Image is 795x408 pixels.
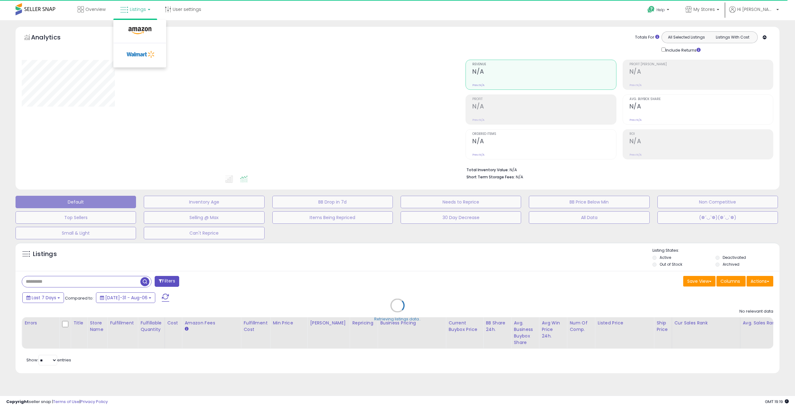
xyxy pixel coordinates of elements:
[656,7,665,12] span: Help
[693,6,715,12] span: My Stores
[529,211,649,224] button: All Data
[629,118,642,122] small: Prev: N/A
[144,211,264,224] button: Selling @ Max
[272,196,393,208] button: BB Drop in 7d
[85,6,106,12] span: Overview
[472,103,616,111] h2: N/A
[466,174,515,180] b: Short Term Storage Fees:
[663,33,710,41] button: All Selected Listings
[643,1,675,20] a: Help
[16,196,136,208] button: Default
[657,196,778,208] button: Non Competitive
[629,132,773,136] span: ROI
[472,118,484,122] small: Prev: N/A
[16,211,136,224] button: Top Sellers
[374,316,421,322] div: Retrieving listings data..
[629,68,773,76] h2: N/A
[472,153,484,157] small: Prev: N/A
[466,167,509,172] b: Total Inventory Value:
[472,83,484,87] small: Prev: N/A
[737,6,775,12] span: Hi [PERSON_NAME]
[31,33,73,43] h5: Analytics
[272,211,393,224] button: Items Being Repriced
[635,34,659,40] div: Totals For
[629,98,773,101] span: Avg. Buybox Share
[657,46,708,53] div: Include Returns
[629,103,773,111] h2: N/A
[629,83,642,87] small: Prev: N/A
[472,63,616,66] span: Revenue
[629,63,773,66] span: Profit [PERSON_NAME]
[472,98,616,101] span: Profit
[130,6,146,12] span: Listings
[709,33,756,41] button: Listings With Cost
[729,6,779,20] a: Hi [PERSON_NAME]
[472,138,616,146] h2: N/A
[629,138,773,146] h2: N/A
[657,211,778,224] button: (❁´◡`❁)(❁´◡`❁)
[16,227,136,239] button: Small & Light
[144,227,264,239] button: Can't Reprice
[647,6,655,13] i: Get Help
[516,174,523,180] span: N/A
[466,166,769,173] li: N/A
[629,153,642,157] small: Prev: N/A
[401,196,521,208] button: Needs to Reprice
[144,196,264,208] button: Inventory Age
[529,196,649,208] button: BB Price Below Min
[401,211,521,224] button: 30 Day Decrease
[472,68,616,76] h2: N/A
[472,132,616,136] span: Ordered Items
